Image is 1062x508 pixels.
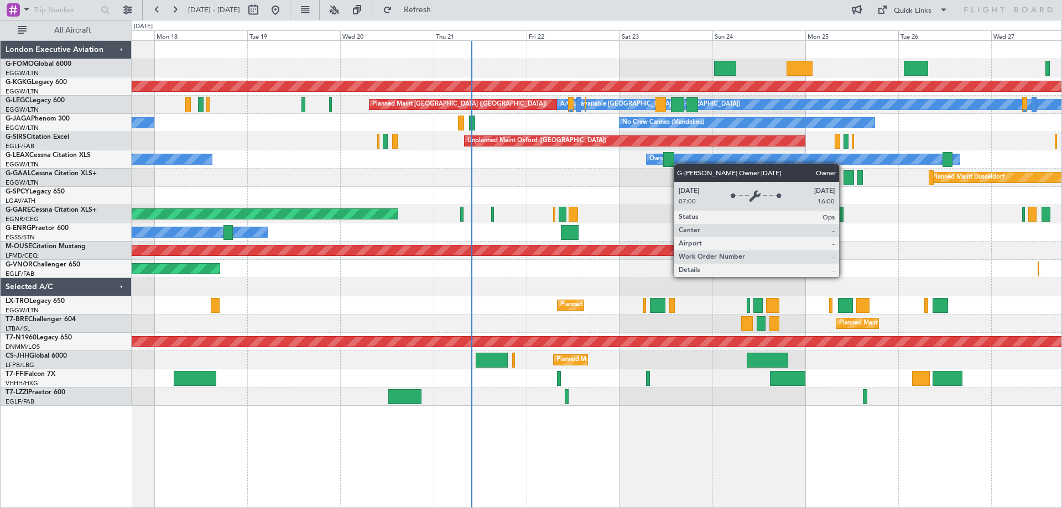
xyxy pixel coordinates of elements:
[6,152,91,159] a: G-LEAXCessna Citation XLS
[6,179,39,187] a: EGGW/LTN
[6,371,25,378] span: T7-FFI
[556,352,731,368] div: Planned Maint [GEOGRAPHIC_DATA] ([GEOGRAPHIC_DATA])
[6,389,28,396] span: T7-LZZI
[6,79,67,86] a: G-KGKGLegacy 600
[622,114,704,131] div: No Crew Cannes (Mandelieu)
[839,315,1013,332] div: Planned Maint [GEOGRAPHIC_DATA] ([GEOGRAPHIC_DATA])
[6,361,34,369] a: LFPB/LBG
[6,316,28,323] span: T7-BRE
[134,22,153,32] div: [DATE]
[154,30,247,40] div: Mon 18
[560,297,735,313] div: Planned Maint [GEOGRAPHIC_DATA] ([GEOGRAPHIC_DATA])
[898,30,991,40] div: Tue 26
[894,6,931,17] div: Quick Links
[6,97,29,104] span: G-LEGC
[932,169,1004,186] div: Planned Maint Dusseldorf
[6,225,69,232] a: G-ENRGPraetor 600
[6,233,35,242] a: EGSS/STN
[12,22,120,39] button: All Aircraft
[6,371,55,378] a: T7-FFIFalcon 7X
[6,298,65,305] a: LX-TROLegacy 650
[6,334,37,341] span: T7-N1960
[29,27,117,34] span: All Aircraft
[6,170,31,177] span: G-GAAL
[188,5,240,15] span: [DATE] - [DATE]
[372,96,546,113] div: Planned Maint [GEOGRAPHIC_DATA] ([GEOGRAPHIC_DATA])
[247,30,340,40] div: Tue 19
[6,316,76,323] a: T7-BREChallenger 604
[805,30,898,40] div: Mon 25
[6,225,32,232] span: G-ENRG
[6,188,29,195] span: G-SPCY
[527,30,619,40] div: Fri 22
[6,261,33,268] span: G-VNOR
[6,106,39,114] a: EGGW/LTN
[6,252,38,260] a: LFMD/CEQ
[6,353,29,359] span: CS-JHH
[6,87,39,96] a: EGGW/LTN
[6,306,39,315] a: EGGW/LTN
[6,298,29,305] span: LX-TRO
[6,188,65,195] a: G-SPCYLegacy 650
[6,261,80,268] a: G-VNORChallenger 650
[6,353,67,359] a: CS-JHHGlobal 6000
[6,97,65,104] a: G-LEGCLegacy 600
[434,30,527,40] div: Thu 21
[34,2,97,18] input: Trip Number
[6,207,97,213] a: G-GARECessna Citation XLS+
[619,30,712,40] div: Sat 23
[6,160,39,169] a: EGGW/LTN
[6,61,34,67] span: G-FOMO
[6,142,34,150] a: EGLF/FAB
[6,61,71,67] a: G-FOMOGlobal 6000
[6,397,34,406] a: EGLF/FAB
[6,334,72,341] a: T7-N1960Legacy 650
[467,133,606,149] div: Unplanned Maint Oxford ([GEOGRAPHIC_DATA])
[6,116,70,122] a: G-JAGAPhenom 300
[6,170,97,177] a: G-GAALCessna Citation XLS+
[6,389,65,396] a: T7-LZZIPraetor 600
[6,124,39,132] a: EGGW/LTN
[6,324,30,333] a: LTBA/ISL
[6,215,39,223] a: EGNR/CEG
[6,343,40,351] a: DNMM/LOS
[6,197,35,205] a: LGAV/ATH
[712,30,805,40] div: Sun 24
[378,1,444,19] button: Refresh
[6,79,32,86] span: G-KGKG
[6,152,29,159] span: G-LEAX
[6,134,27,140] span: G-SIRS
[6,243,32,250] span: M-OUSE
[6,379,38,387] a: VHHH/HKG
[560,96,740,113] div: A/C Unavailable [GEOGRAPHIC_DATA] ([GEOGRAPHIC_DATA])
[6,243,86,250] a: M-OUSECitation Mustang
[6,69,39,77] a: EGGW/LTN
[6,207,31,213] span: G-GARE
[6,270,34,278] a: EGLF/FAB
[872,1,954,19] button: Quick Links
[6,134,69,140] a: G-SIRSCitation Excel
[394,6,441,14] span: Refresh
[340,30,433,40] div: Wed 20
[649,151,668,167] div: Owner
[6,116,31,122] span: G-JAGA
